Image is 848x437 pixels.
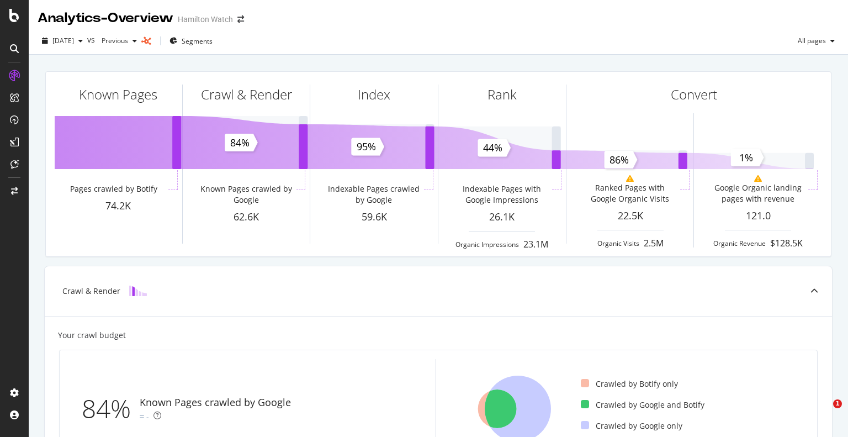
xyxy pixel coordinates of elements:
div: Index [358,85,390,104]
div: Rank [487,85,517,104]
div: Indexable Pages with Google Impressions [454,183,550,206]
div: Known Pages crawled by Google [198,183,294,206]
div: 84% [82,391,140,427]
span: vs [87,34,97,45]
iframe: Intercom live chat [810,399,837,426]
span: Segments [182,36,213,46]
div: Your crawl budget [58,330,126,341]
div: Pages crawled by Botify [70,183,157,194]
div: 62.6K [183,210,310,224]
div: - [146,411,149,422]
span: 2025 Sep. 22nd [52,36,74,45]
img: Equal [140,415,144,418]
div: 59.6K [310,210,438,224]
div: 23.1M [523,238,548,251]
div: 26.1K [438,210,566,224]
div: Known Pages crawled by Google [140,396,291,410]
div: Analytics - Overview [38,9,173,28]
span: Previous [97,36,128,45]
span: 1 [833,399,842,408]
button: [DATE] [38,32,87,50]
div: Indexable Pages crawled by Google [326,183,422,206]
button: Previous [97,32,141,50]
div: Organic Impressions [455,240,519,249]
span: All pages [793,36,826,45]
div: Crawled by Google and Botify [581,399,704,410]
div: Crawled by Google only [581,420,682,431]
div: Hamilton Watch [178,14,233,25]
div: Crawl & Render [201,85,292,104]
button: All pages [793,32,839,50]
div: Crawled by Botify only [581,378,678,389]
div: arrow-right-arrow-left [237,15,244,23]
div: 74.2K [55,199,182,213]
button: Segments [165,32,217,50]
div: Known Pages [79,85,157,104]
img: block-icon [129,286,147,296]
div: Crawl & Render [62,286,120,297]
